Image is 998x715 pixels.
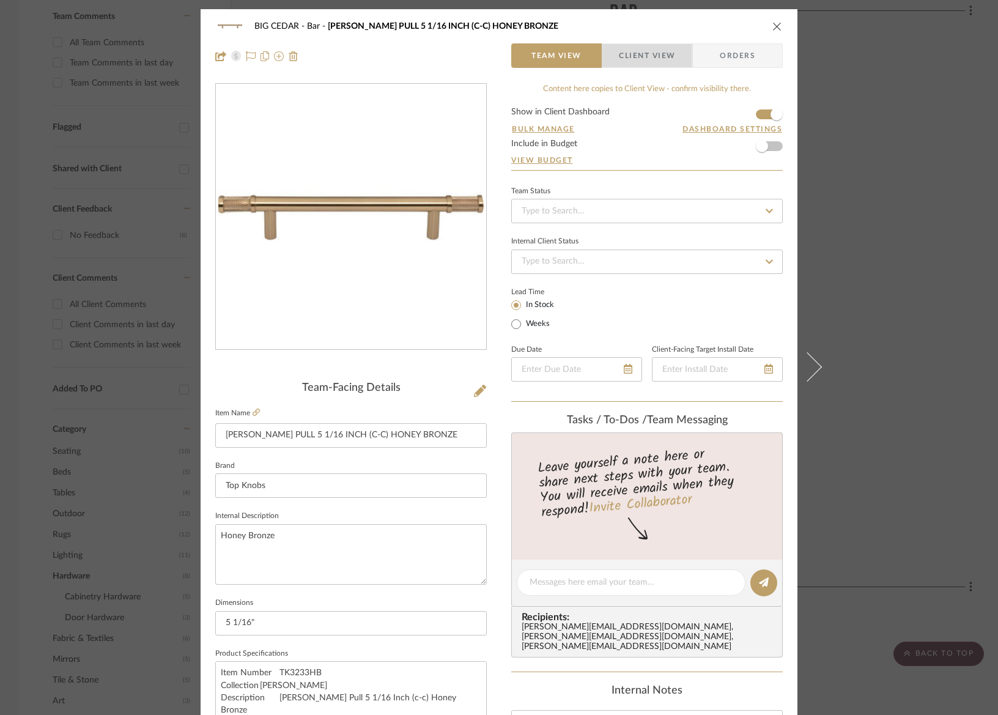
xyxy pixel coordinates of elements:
img: c81bf727-50cc-4ea2-a6f8-d83857a6e149_48x40.jpg [215,14,245,39]
span: BIG CEDAR [254,22,307,31]
div: Internal Client Status [511,239,578,245]
label: In Stock [523,300,554,311]
input: Enter the dimensions of this item [215,611,487,635]
button: close [772,21,783,32]
label: Client-Facing Target Install Date [652,347,753,353]
span: Tasks / To-Dos / [567,415,647,426]
div: Team Status [511,188,550,194]
input: Enter Install Date [652,357,783,382]
label: Product Specifications [215,651,288,657]
img: Remove from project [289,51,298,61]
span: Orders [706,43,769,68]
button: Dashboard Settings [682,124,783,135]
label: Brand [215,463,235,469]
div: Internal Notes [511,684,783,698]
input: Enter Item Name [215,423,487,448]
label: Internal Description [215,513,279,519]
span: Bar [307,22,328,31]
div: Leave yourself a note here or share next steps with your team. You will receive emails when they ... [510,441,785,523]
img: c81bf727-50cc-4ea2-a6f8-d83857a6e149_436x436.jpg [218,84,484,350]
label: Item Name [215,408,260,418]
span: [PERSON_NAME] PULL 5 1/16 INCH (C-C) HONEY BRONZE [328,22,558,31]
span: Recipients: [522,612,777,623]
div: Content here copies to Client View - confirm visibility there. [511,83,783,95]
div: team Messaging [511,414,783,428]
span: Team View [531,43,582,68]
a: View Budget [511,155,783,165]
div: [PERSON_NAME][EMAIL_ADDRESS][DOMAIN_NAME] , [PERSON_NAME][EMAIL_ADDRESS][DOMAIN_NAME] , [PERSON_N... [522,623,777,652]
a: Invite Collaborator [588,489,693,520]
input: Type to Search… [511,250,783,274]
input: Type to Search… [511,199,783,223]
div: Team-Facing Details [215,382,487,395]
mat-radio-group: Select item type [511,297,574,332]
span: Client View [619,43,675,68]
label: Due Date [511,347,542,353]
div: 0 [216,84,486,350]
label: Weeks [523,319,550,330]
label: Dimensions [215,600,253,606]
input: Enter Brand [215,473,487,498]
input: Enter Due Date [511,357,642,382]
button: Bulk Manage [511,124,575,135]
label: Lead Time [511,286,574,297]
